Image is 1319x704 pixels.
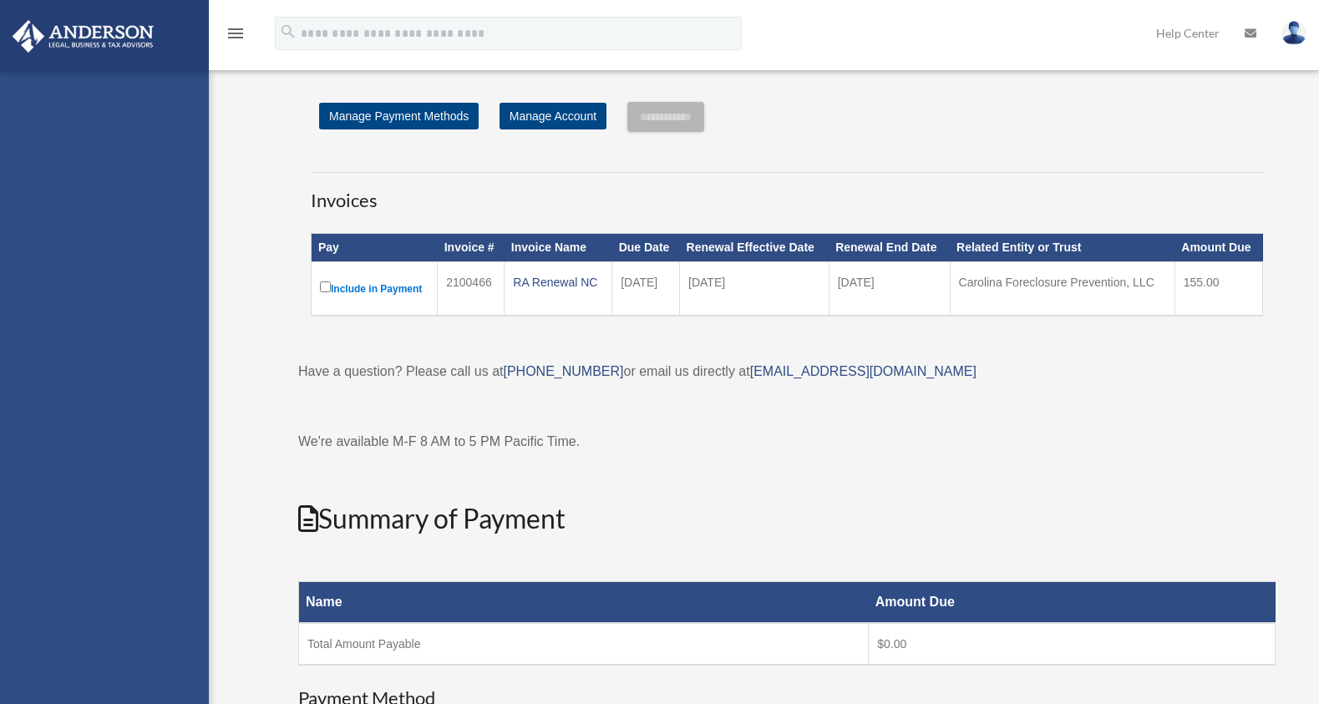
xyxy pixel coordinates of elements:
[320,281,331,292] input: Include in Payment
[299,623,869,665] td: Total Amount Payable
[612,234,680,262] th: Due Date
[680,234,829,262] th: Renewal Effective Date
[950,262,1174,317] td: Carolina Foreclosure Prevention, LLC
[320,278,429,299] label: Include in Payment
[298,430,1276,453] p: We're available M-F 8 AM to 5 PM Pacific Time.
[1281,21,1306,45] img: User Pic
[829,262,950,317] td: [DATE]
[298,360,1276,383] p: Have a question? Please call us at or email us directly at
[226,23,246,43] i: menu
[311,172,1263,214] h3: Invoices
[1174,262,1262,317] td: 155.00
[319,103,479,129] a: Manage Payment Methods
[298,500,1276,538] h2: Summary of Payment
[226,29,246,43] a: menu
[438,234,505,262] th: Invoice #
[869,582,1276,624] th: Amount Due
[513,271,603,294] div: RA Renewal NC
[869,623,1276,665] td: $0.00
[1174,234,1262,262] th: Amount Due
[829,234,950,262] th: Renewal End Date
[680,262,829,317] td: [DATE]
[750,364,977,378] a: [EMAIL_ADDRESS][DOMAIN_NAME]
[950,234,1174,262] th: Related Entity or Trust
[500,103,606,129] a: Manage Account
[503,364,623,378] a: [PHONE_NUMBER]
[8,20,159,53] img: Anderson Advisors Platinum Portal
[312,234,438,262] th: Pay
[299,582,869,624] th: Name
[505,234,612,262] th: Invoice Name
[279,23,297,41] i: search
[612,262,680,317] td: [DATE]
[438,262,505,317] td: 2100466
